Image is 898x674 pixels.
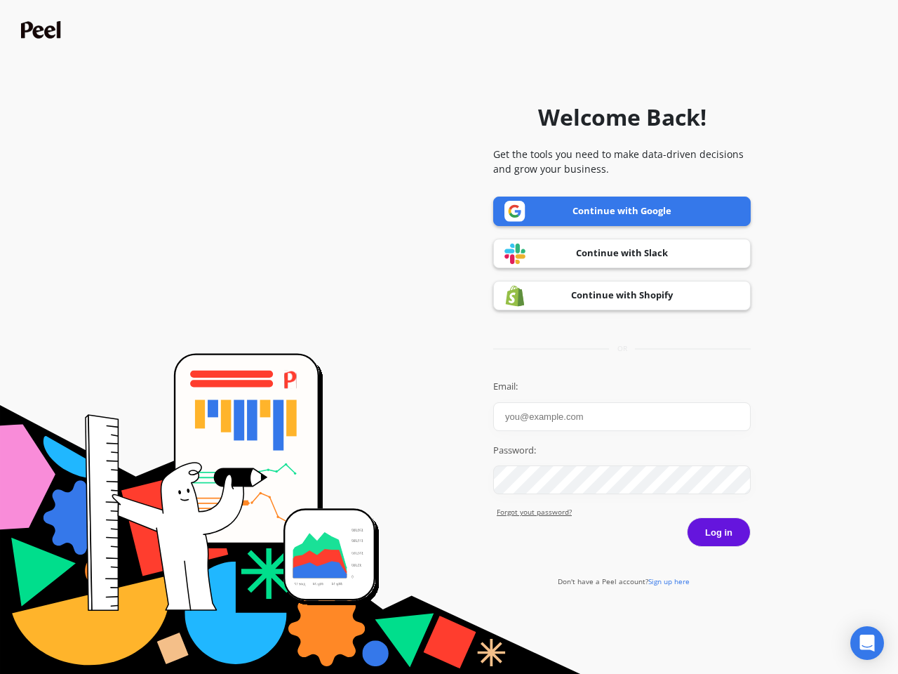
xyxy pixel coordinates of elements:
[493,197,751,226] a: Continue with Google
[493,239,751,268] a: Continue with Slack
[538,100,706,134] h1: Welcome Back!
[687,517,751,547] button: Log in
[493,147,751,176] p: Get the tools you need to make data-driven decisions and grow your business.
[497,507,751,517] a: Forgot yout password?
[850,626,884,660] div: Open Intercom Messenger
[558,576,690,586] a: Don't have a Peel account?Sign up here
[504,201,525,222] img: Google logo
[493,444,751,458] label: Password:
[493,343,751,354] div: or
[504,285,525,307] img: Shopify logo
[648,576,690,586] span: Sign up here
[504,243,525,265] img: Slack logo
[493,402,751,431] input: you@example.com
[493,281,751,310] a: Continue with Shopify
[493,380,751,394] label: Email:
[21,21,65,39] img: Peel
